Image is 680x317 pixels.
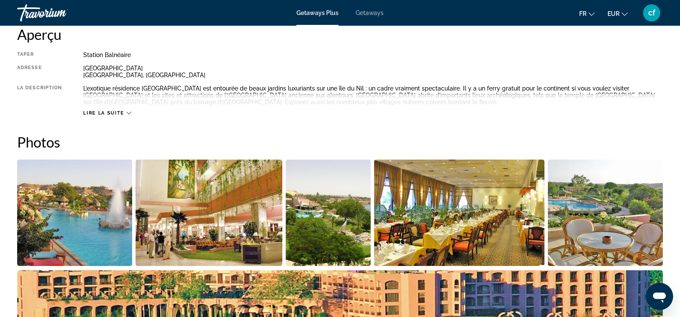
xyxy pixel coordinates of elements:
div: Taper [17,51,62,58]
h2: Photos [17,133,663,151]
span: cf [648,9,655,17]
span: fr [579,10,586,17]
div: [GEOGRAPHIC_DATA] [GEOGRAPHIC_DATA], [GEOGRAPHIC_DATA] [83,65,663,78]
div: L’exotique résidence [GEOGRAPHIC_DATA] est entourée de beaux jardins luxuriants sur une île du Ni... [83,85,663,106]
button: Open full-screen image slider [548,159,663,266]
button: User Menu [641,4,663,22]
a: Travorium [17,2,103,24]
h2: Aperçu [17,26,663,43]
div: Adresse [17,65,62,78]
span: EUR [607,10,620,17]
iframe: Bouton de lancement de la fenêtre de messagerie [646,283,673,310]
button: Open full-screen image slider [136,159,283,266]
a: Getaways [356,9,384,16]
button: Open full-screen image slider [374,159,545,266]
button: Change language [579,7,595,20]
button: Open full-screen image slider [17,159,132,266]
button: Change currency [607,7,628,20]
button: Open full-screen image slider [286,159,371,266]
span: Lire la suite [83,110,124,116]
div: La description [17,85,62,106]
div: Station balnéaire [83,51,663,58]
a: Getaways Plus [296,9,338,16]
button: Lire la suite [83,110,131,116]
